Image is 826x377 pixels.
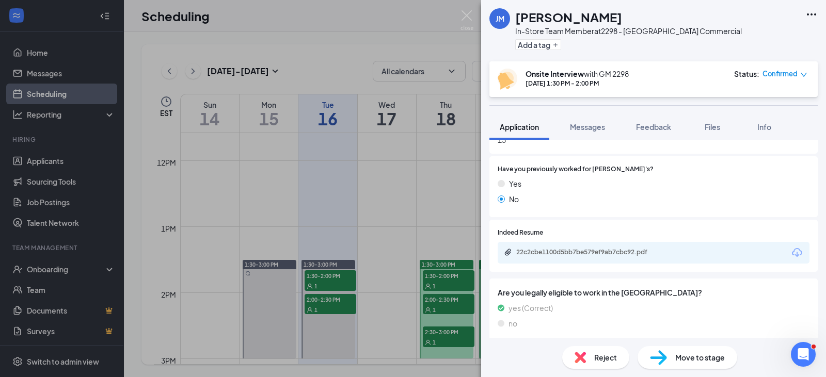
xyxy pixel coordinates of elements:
[498,228,543,238] span: Indeed Resume
[509,193,519,205] span: No
[515,8,622,26] h1: [PERSON_NAME]
[509,302,553,314] span: yes (Correct)
[734,69,759,79] div: Status :
[552,42,559,48] svg: Plus
[526,79,629,88] div: [DATE] 1:30 PM - 2:00 PM
[675,352,725,363] span: Move to stage
[763,69,798,79] span: Confirmed
[594,352,617,363] span: Reject
[509,318,517,329] span: no
[570,122,605,132] span: Messages
[791,247,803,259] svg: Download
[509,178,521,189] span: Yes
[526,69,584,78] b: Onsite Interview
[500,122,539,132] span: Application
[498,287,809,298] span: Are you legally eligible to work in the [GEOGRAPHIC_DATA]?
[526,69,629,79] div: with GM 2298
[496,13,504,24] div: JM
[504,248,512,256] svg: Paperclip
[515,39,561,50] button: PlusAdd a tag
[636,122,671,132] span: Feedback
[516,248,661,256] div: 22c2cbe1100d5bb7be579ef9ab7cbc92.pdf
[800,71,807,78] span: down
[498,165,654,174] span: Have you previously worked for [PERSON_NAME]'s?
[791,342,816,367] iframe: Intercom live chat
[757,122,771,132] span: Info
[705,122,720,132] span: Files
[498,134,809,145] span: 13
[515,26,742,36] div: In-Store Team Member at 2298 - [GEOGRAPHIC_DATA] Commercial
[504,248,671,258] a: Paperclip22c2cbe1100d5bb7be579ef9ab7cbc92.pdf
[805,8,818,21] svg: Ellipses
